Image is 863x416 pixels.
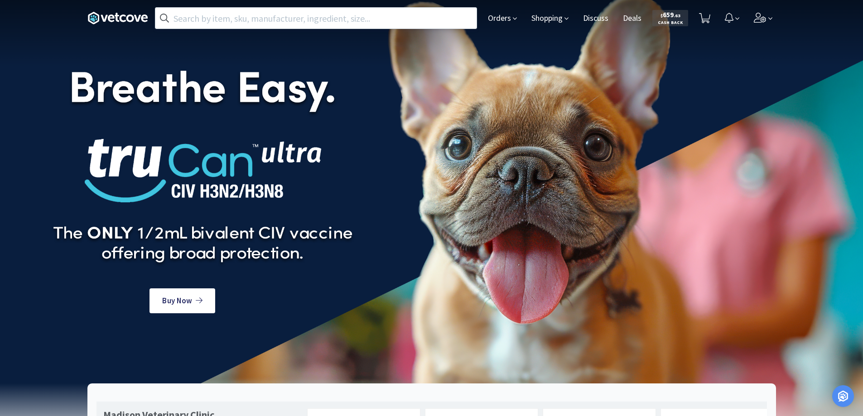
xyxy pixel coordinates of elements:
[579,14,612,23] a: Discuss
[674,13,680,19] span: . 63
[658,20,683,26] span: Cash Back
[652,6,688,30] a: $659.63Cash Back
[45,53,361,279] img: TruCan-CIV-takeover_foregroundv3.png
[149,288,215,313] a: Buy Now
[619,14,645,23] a: Deals
[832,385,854,407] div: Open Intercom Messenger
[661,10,680,19] span: 659
[155,8,477,29] input: Search by item, sku, manufacturer, ingredient, size...
[661,13,663,19] span: $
